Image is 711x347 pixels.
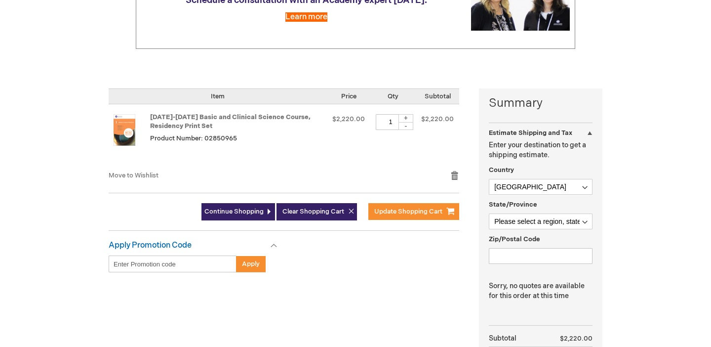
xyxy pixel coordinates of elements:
span: Zip/Postal Code [489,235,540,243]
button: Update Shopping Cart [368,203,459,220]
span: Continue Shopping [204,208,264,216]
div: + [398,114,413,123]
span: State/Province [489,201,537,209]
div: - [398,122,413,130]
span: Qty [388,92,398,100]
span: Apply [242,260,260,268]
span: Clear Shopping Cart [282,208,344,216]
strong: Summary [489,95,592,112]
strong: Apply Promotion Code [109,241,192,250]
p: Enter your destination to get a shipping estimate. [489,140,592,160]
a: 2025-2026 Basic and Clinical Science Course, Residency Print Set [109,114,150,161]
a: Learn more [285,12,327,22]
span: Product Number: 02850965 [150,134,237,142]
span: $2,220.00 [332,115,365,123]
span: Price [341,92,356,100]
a: Move to Wishlist [109,172,158,179]
span: Country [489,166,514,174]
a: Continue Shopping [201,203,275,220]
input: Qty [376,114,405,130]
p: Sorry, no quotes are available for this order at this time [489,281,592,301]
button: Clear Shopping Cart [276,203,357,220]
strong: Estimate Shipping and Tax [489,129,572,137]
button: Apply [236,256,266,272]
span: Item [211,92,225,100]
input: Enter Promotion code [109,256,237,272]
span: Subtotal [425,92,451,100]
th: Subtotal [489,331,543,347]
a: [DATE]-[DATE] Basic and Clinical Science Course, Residency Print Set [150,113,311,130]
span: $2,220.00 [421,115,454,123]
span: $2,220.00 [560,335,592,343]
span: Update Shopping Cart [374,208,442,216]
img: 2025-2026 Basic and Clinical Science Course, Residency Print Set [109,114,140,146]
